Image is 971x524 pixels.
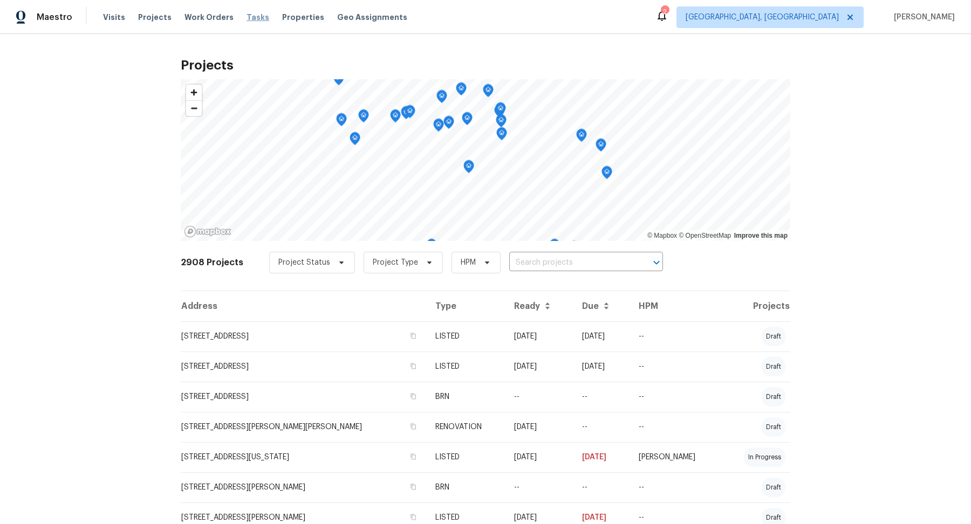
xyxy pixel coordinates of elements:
div: Map marker [601,166,612,183]
span: Project Status [278,257,330,268]
span: [GEOGRAPHIC_DATA], [GEOGRAPHIC_DATA] [686,12,839,23]
span: Project Type [373,257,418,268]
td: [DATE] [505,442,573,472]
button: Copy Address [408,482,418,492]
div: Map marker [426,239,437,256]
span: [PERSON_NAME] [890,12,955,23]
div: Map marker [390,109,401,126]
td: [DATE] [505,321,573,351]
td: [STREET_ADDRESS][PERSON_NAME][PERSON_NAME] [181,412,427,442]
div: Map marker [462,112,473,129]
div: draft [762,357,785,376]
div: draft [762,327,785,346]
td: RENOVATION [427,412,505,442]
td: [DATE] [573,351,630,382]
span: Maestro [37,12,72,23]
td: -- [505,472,573,502]
input: Search projects [509,254,633,271]
div: Map marker [549,239,560,256]
div: Map marker [433,119,444,135]
a: Mapbox homepage [184,225,231,238]
th: Due [573,291,630,321]
a: Improve this map [734,232,788,239]
div: Map marker [494,105,505,121]
button: Copy Address [408,331,418,341]
div: Map marker [333,72,344,89]
td: [STREET_ADDRESS] [181,321,427,351]
td: [DATE] [573,321,630,351]
div: draft [762,417,785,437]
button: Open [649,255,664,270]
td: LISTED [427,351,505,382]
div: draft [762,387,785,406]
td: -- [630,382,721,412]
td: [DATE] [505,412,573,442]
td: [DATE] [573,442,630,472]
td: -- [630,321,721,351]
div: Map marker [401,106,412,123]
span: HPM [461,257,476,268]
span: Tasks [247,13,269,21]
td: [STREET_ADDRESS] [181,382,427,412]
td: -- [573,472,630,502]
td: [PERSON_NAME] [630,442,721,472]
td: LISTED [427,321,505,351]
div: in progress [744,447,785,467]
h2: 2908 Projects [181,257,243,268]
td: LISTED [427,442,505,472]
span: Zoom out [186,101,202,116]
div: 2 [661,6,668,17]
td: -- [573,412,630,442]
th: Projects [721,291,790,321]
th: Type [427,291,505,321]
th: Address [181,291,427,321]
td: -- [505,382,573,412]
h2: Projects [181,60,790,71]
div: Map marker [463,160,474,177]
td: [DATE] [505,351,573,382]
span: Work Orders [184,12,234,23]
th: Ready [505,291,573,321]
div: Map marker [496,127,507,144]
div: Map marker [496,114,507,131]
div: Map marker [596,139,606,155]
button: Zoom out [186,100,202,116]
div: Map marker [350,132,360,149]
button: Copy Address [408,422,418,431]
td: [STREET_ADDRESS][PERSON_NAME] [181,472,427,502]
button: Copy Address [408,512,418,522]
div: Map marker [569,241,579,258]
span: Projects [138,12,172,23]
td: -- [630,351,721,382]
div: draft [762,478,785,497]
button: Copy Address [408,361,418,371]
td: [STREET_ADDRESS] [181,351,427,382]
canvas: Map [181,79,790,241]
div: Map marker [443,116,454,133]
button: Zoom in [186,85,202,100]
a: Mapbox [647,232,677,239]
td: BRN [427,472,505,502]
div: Map marker [495,102,506,119]
div: Map marker [436,90,447,107]
a: OpenStreetMap [679,232,731,239]
div: Map marker [336,113,347,130]
td: [STREET_ADDRESS][US_STATE] [181,442,427,472]
div: Map marker [483,84,494,101]
span: Geo Assignments [337,12,407,23]
td: -- [630,472,721,502]
td: -- [630,412,721,442]
span: Properties [282,12,324,23]
span: Visits [103,12,125,23]
div: Map marker [358,109,369,126]
th: HPM [630,291,721,321]
button: Copy Address [408,452,418,461]
div: Map marker [456,82,467,99]
div: Map marker [576,129,587,146]
td: -- [573,382,630,412]
td: BRN [427,382,505,412]
button: Copy Address [408,391,418,401]
div: Map marker [405,105,415,122]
